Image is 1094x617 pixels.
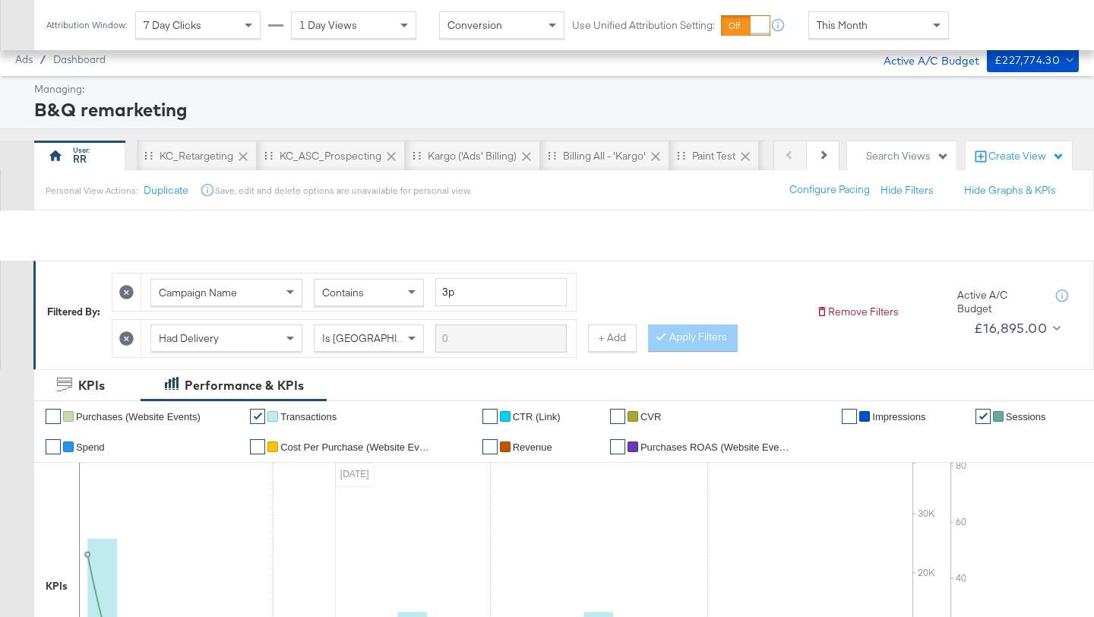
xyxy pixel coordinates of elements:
[15,53,33,65] span: Ads
[435,324,567,353] input: Enter a search term
[280,149,381,163] div: KC_ASC_Prospecting
[881,183,934,198] button: Hide Filters
[185,377,304,394] div: Performance & KPIs
[1006,411,1046,422] span: Sessions
[160,149,233,163] div: KC_Retargeting
[588,324,637,352] button: + Add
[34,97,1075,122] div: B&Q remarketing
[988,149,1064,164] div: Create View
[215,185,471,197] div: Save, edit and delete options are unavailable for personal view.
[78,377,105,394] div: KPIs
[159,286,237,299] span: Campaign Name
[872,411,925,422] span: Impressions
[159,331,219,345] span: Had Delivery
[447,18,502,32] span: Conversion
[47,305,100,319] div: Filtered By:
[46,185,138,197] div: Personal View Actions:
[250,409,265,424] a: ✔
[964,183,1056,198] button: Hide Graphs & KPIs
[692,149,735,163] div: Paint Test
[280,411,337,422] span: Transactions
[435,278,567,306] input: Enter a search term
[866,149,949,163] div: Search Views
[572,18,715,33] label: Use Unified Attribution Setting:
[677,151,685,160] div: Drag to reorder tab
[413,151,421,160] div: Drag to reorder tab
[428,149,517,163] div: Kargo ('Ads' Billing)
[868,48,979,71] div: Active A/C Budget
[46,20,128,30] div: Attribution Window:
[779,176,881,204] button: Configure Pacing
[322,331,438,345] span: Is [GEOGRAPHIC_DATA]
[968,316,1064,340] button: £16,895.00
[73,152,87,166] div: RR
[610,409,625,424] a: ✔
[974,317,1047,340] div: £16,895.00
[250,439,265,454] a: ✔
[548,151,556,160] div: Drag to reorder tab
[299,18,357,32] span: 1 Day Views
[482,409,498,424] a: ✔
[640,441,792,453] span: Purchases ROAS (Website Events)
[994,51,1060,70] div: £227,774.30
[842,409,857,424] a: ✔
[563,149,646,163] div: Billing All - 'Kargo'
[817,18,868,32] span: This Month
[53,53,106,65] a: Dashboard
[46,579,68,593] div: KPIs
[144,151,153,160] div: Drag to reorder tab
[987,48,1079,72] button: £227,774.30
[322,286,364,299] span: Contains
[144,18,201,32] span: 7 Day Clicks
[76,411,201,422] span: Purchases (Website Events)
[34,82,1075,97] div: Managing:
[76,441,105,453] span: Spend
[957,288,1041,316] div: Active A/C Budget
[144,183,188,198] button: Duplicate
[640,411,661,422] span: CVR
[513,411,561,422] span: CTR (Link)
[264,151,273,160] div: Drag to reorder tab
[33,53,53,65] span: /
[46,439,61,454] a: ✔
[46,409,61,424] a: ✔
[280,441,432,453] span: Cost Per Purchase (Website Events)
[816,305,899,319] button: Remove Filters
[513,441,552,453] span: Revenue
[482,439,498,454] a: ✔
[975,409,991,424] a: ✔
[610,439,625,454] a: ✔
